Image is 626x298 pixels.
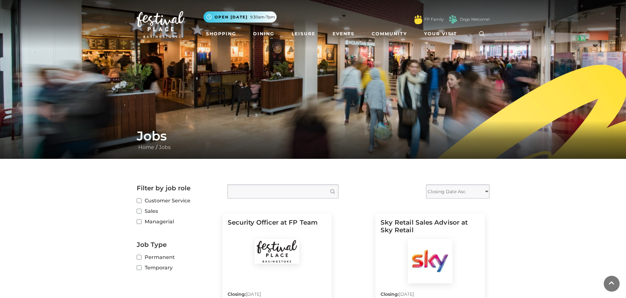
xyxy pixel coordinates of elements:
label: Sales [137,207,218,215]
label: Permanent [137,253,218,261]
img: Festival Place [255,239,299,264]
a: Events [330,28,357,40]
strong: Closing: [228,291,246,297]
strong: Closing: [381,291,399,297]
img: Festival Place Logo [137,11,184,38]
label: Temporary [137,264,218,272]
a: Shopping [203,28,239,40]
h2: Filter by job role [137,184,218,192]
a: Dogs Welcome! [460,17,490,22]
button: Open [DATE] 9.30am-7pm [203,11,277,23]
a: Jobs [157,144,172,150]
span: 9.30am-7pm [250,14,275,20]
a: Leisure [289,28,318,40]
label: Managerial [137,218,218,226]
h1: Jobs [137,128,490,144]
a: Home [137,144,156,150]
h2: Job Type [137,241,218,248]
a: Community [369,28,409,40]
span: Open [DATE] [215,14,248,20]
a: Dining [251,28,277,40]
h5: Sky Retail Sales Advisor at Sky Retail [381,219,480,239]
a: FP Family [424,17,444,22]
img: Sky Retail [408,239,452,283]
div: / [132,128,494,151]
span: Your Visit [424,30,457,37]
h5: Security Officer at FP Team [228,219,327,239]
label: Customer Service [137,197,218,205]
a: Your Visit [422,28,463,40]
